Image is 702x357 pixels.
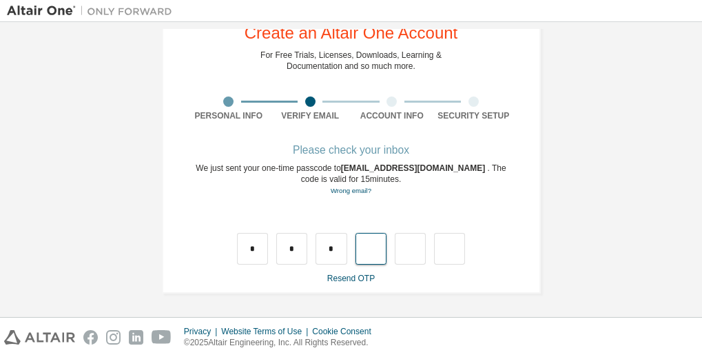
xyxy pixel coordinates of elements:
[184,337,380,349] p: © 2025 Altair Engineering, Inc. All Rights Reserved.
[331,187,371,194] a: Go back to the registration form
[188,146,515,154] div: Please check your inbox
[7,4,179,18] img: Altair One
[433,110,515,121] div: Security Setup
[152,330,172,345] img: youtube.svg
[221,326,312,337] div: Website Terms of Use
[184,326,221,337] div: Privacy
[351,110,433,121] div: Account Info
[4,330,75,345] img: altair_logo.svg
[106,330,121,345] img: instagram.svg
[341,163,488,173] span: [EMAIL_ADDRESS][DOMAIN_NAME]
[312,326,379,337] div: Cookie Consent
[260,50,442,72] div: For Free Trials, Licenses, Downloads, Learning & Documentation and so much more.
[188,110,270,121] div: Personal Info
[245,25,458,41] div: Create an Altair One Account
[129,330,143,345] img: linkedin.svg
[269,110,351,121] div: Verify Email
[327,274,375,283] a: Resend OTP
[83,330,98,345] img: facebook.svg
[188,163,515,196] div: We just sent your one-time passcode to . The code is valid for 15 minutes.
